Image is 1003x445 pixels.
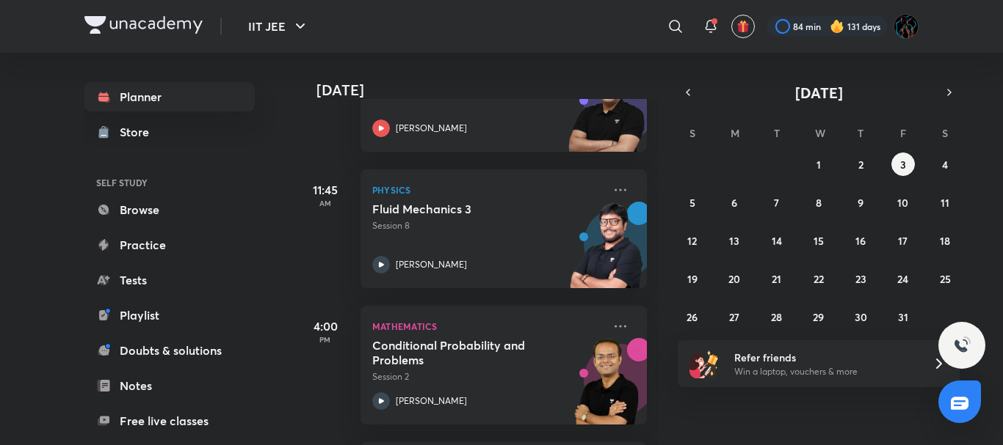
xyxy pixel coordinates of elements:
button: October 26, 2025 [681,305,704,328]
a: Planner [84,82,255,111]
abbr: Monday [731,126,739,140]
abbr: October 4, 2025 [942,158,948,172]
button: avatar [731,15,755,38]
button: October 31, 2025 [891,305,915,328]
abbr: October 17, 2025 [898,234,908,248]
button: October 18, 2025 [933,229,957,252]
abbr: October 15, 2025 [814,234,824,248]
abbr: October 2, 2025 [858,158,863,172]
button: October 10, 2025 [891,191,915,214]
p: AM [296,199,355,207]
button: October 11, 2025 [933,191,957,214]
abbr: October 25, 2025 [940,272,951,286]
button: October 13, 2025 [723,229,746,252]
abbr: October 16, 2025 [855,234,866,248]
button: October 29, 2025 [807,305,830,328]
h6: SELF STUDY [84,170,255,195]
button: October 27, 2025 [723,305,746,328]
img: referral [689,349,719,378]
abbr: October 1, 2025 [816,158,821,172]
h6: Refer friends [734,350,915,365]
button: October 8, 2025 [807,191,830,214]
img: unacademy [566,202,647,303]
abbr: Tuesday [774,126,780,140]
a: Tests [84,265,255,295]
button: October 9, 2025 [849,191,872,214]
abbr: October 27, 2025 [729,310,739,324]
h4: [DATE] [316,81,662,99]
h5: Fluid Mechanics 3 [372,202,555,216]
img: avatar [736,20,750,33]
abbr: October 23, 2025 [855,272,866,286]
button: October 4, 2025 [933,152,957,176]
button: October 2, 2025 [849,152,872,176]
img: unacademy [566,65,647,166]
button: October 19, 2025 [681,267,704,290]
abbr: Thursday [858,126,863,140]
abbr: October 8, 2025 [816,196,822,210]
abbr: October 31, 2025 [898,310,908,324]
img: Company Logo [84,16,203,34]
button: October 16, 2025 [849,229,872,252]
a: Browse [84,195,255,224]
button: October 28, 2025 [765,305,789,328]
a: Doubts & solutions [84,336,255,365]
abbr: Friday [900,126,906,140]
span: [DATE] [795,83,843,103]
abbr: October 6, 2025 [731,196,737,210]
button: October 15, 2025 [807,229,830,252]
abbr: October 28, 2025 [771,310,782,324]
abbr: October 18, 2025 [940,234,950,248]
button: October 20, 2025 [723,267,746,290]
abbr: October 24, 2025 [897,272,908,286]
p: Win a laptop, vouchers & more [734,365,915,378]
button: October 21, 2025 [765,267,789,290]
abbr: Saturday [942,126,948,140]
button: October 3, 2025 [891,152,915,176]
abbr: October 14, 2025 [772,234,782,248]
p: PM [296,335,355,344]
abbr: October 5, 2025 [689,196,695,210]
abbr: October 22, 2025 [814,272,824,286]
abbr: October 9, 2025 [858,196,863,210]
abbr: October 10, 2025 [897,196,908,210]
p: Mathematics [372,317,603,335]
button: [DATE] [698,82,939,103]
button: October 6, 2025 [723,191,746,214]
abbr: October 12, 2025 [687,234,697,248]
abbr: October 13, 2025 [729,234,739,248]
p: Physics [372,181,603,199]
p: [PERSON_NAME] [396,258,467,271]
h5: 4:00 [296,317,355,335]
button: October 25, 2025 [933,267,957,290]
abbr: October 3, 2025 [900,158,906,172]
a: Store [84,117,255,147]
button: October 1, 2025 [807,152,830,176]
img: unacademy [566,338,647,439]
div: Store [120,123,158,141]
button: October 17, 2025 [891,229,915,252]
p: Session 8 [372,219,603,232]
abbr: Sunday [689,126,695,140]
button: October 22, 2025 [807,267,830,290]
img: Umang Raj [894,14,919,39]
img: streak [830,19,844,34]
h5: Conditional Probability and Problems [372,338,555,367]
button: October 7, 2025 [765,191,789,214]
abbr: October 29, 2025 [813,310,824,324]
p: [PERSON_NAME] [396,122,467,135]
button: October 23, 2025 [849,267,872,290]
abbr: October 30, 2025 [855,310,867,324]
p: [PERSON_NAME] [396,394,467,408]
button: October 24, 2025 [891,267,915,290]
a: Free live classes [84,406,255,435]
abbr: October 19, 2025 [687,272,698,286]
abbr: October 7, 2025 [774,196,779,210]
img: ttu [953,336,971,354]
abbr: Wednesday [815,126,825,140]
button: IIT JEE [239,12,318,41]
a: Company Logo [84,16,203,37]
button: October 12, 2025 [681,229,704,252]
h5: 11:45 [296,181,355,199]
button: October 30, 2025 [849,305,872,328]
